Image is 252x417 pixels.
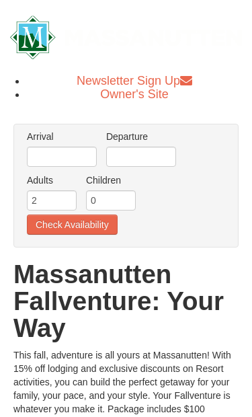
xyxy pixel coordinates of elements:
[27,215,118,235] button: Check Availability
[106,130,176,143] label: Departure
[13,261,239,342] h1: Massanutten Fallventure: Your Way
[10,15,242,59] img: Massanutten Resort Logo
[100,87,168,101] a: Owner's Site
[10,23,242,48] a: Massanutten Resort
[77,74,192,87] a: Newsletter Sign Up
[27,130,97,143] label: Arrival
[27,174,77,187] label: Adults
[86,174,136,187] label: Children
[77,74,180,87] span: Newsletter Sign Up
